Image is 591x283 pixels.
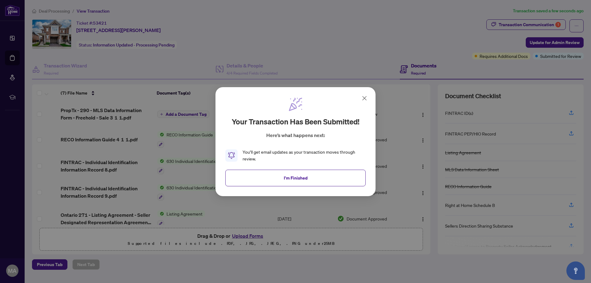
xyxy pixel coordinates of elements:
[284,173,308,183] span: I'm Finished
[266,131,325,139] p: Here’s what happens next:
[243,149,366,162] div: You’ll get email updates as your transaction moves through review.
[232,117,360,127] h2: Your transaction has been submitted!
[225,169,366,186] button: I'm Finished
[566,261,585,280] button: Open asap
